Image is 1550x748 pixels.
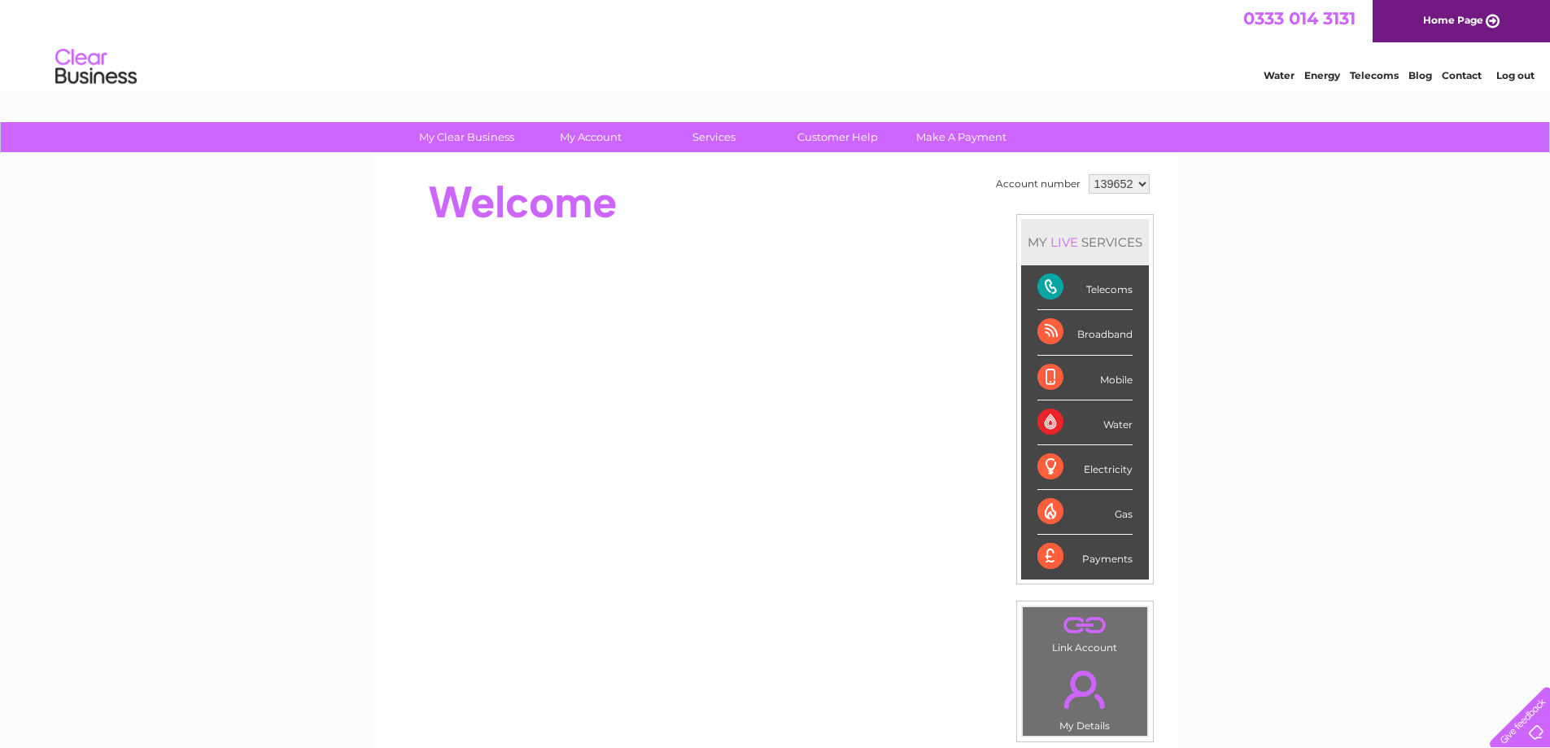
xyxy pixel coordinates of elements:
[1037,310,1133,355] div: Broadband
[894,122,1028,152] a: Make A Payment
[391,9,1160,79] div: Clear Business is a trading name of Verastar Limited (registered in [GEOGRAPHIC_DATA] No. 3667643...
[1027,661,1143,718] a: .
[55,42,138,92] img: logo.png
[647,122,781,152] a: Services
[1037,265,1133,310] div: Telecoms
[523,122,657,152] a: My Account
[1021,219,1149,265] div: MY SERVICES
[1022,606,1148,658] td: Link Account
[1037,535,1133,579] div: Payments
[400,122,534,152] a: My Clear Business
[1408,69,1432,81] a: Blog
[771,122,905,152] a: Customer Help
[1442,69,1482,81] a: Contact
[1304,69,1340,81] a: Energy
[1037,490,1133,535] div: Gas
[1037,356,1133,400] div: Mobile
[1022,657,1148,737] td: My Details
[1264,69,1295,81] a: Water
[1037,400,1133,445] div: Water
[1047,234,1081,250] div: LIVE
[1243,8,1356,28] a: 0333 014 3131
[1027,611,1143,640] a: .
[1496,69,1535,81] a: Log out
[992,170,1085,198] td: Account number
[1350,69,1399,81] a: Telecoms
[1037,445,1133,490] div: Electricity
